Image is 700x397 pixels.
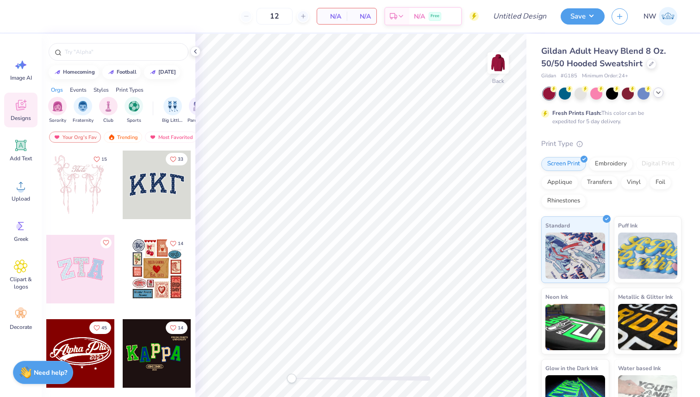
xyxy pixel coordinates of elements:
div: Print Type [541,139,681,149]
img: Parent's Weekend Image [193,101,204,112]
div: homecoming [63,69,95,75]
img: trend_line.gif [54,69,61,75]
span: Puff Ink [618,221,637,230]
button: Like [166,237,187,250]
a: NW [639,7,681,25]
input: Try "Alpha" [64,47,182,57]
button: Like [100,237,112,248]
span: 33 [178,157,183,162]
span: Decorate [10,323,32,331]
img: trend_line.gif [107,69,115,75]
img: trend_line.gif [149,69,156,75]
img: Back [489,54,507,72]
img: Sports Image [129,101,139,112]
img: Neon Ink [545,304,605,350]
span: Clipart & logos [6,276,36,290]
div: Events [70,86,87,94]
img: Fraternity Image [78,101,88,112]
button: homecoming [49,65,99,79]
span: 45 [101,326,107,330]
span: 15 [101,157,107,162]
img: Sorority Image [52,101,63,112]
span: 14 [178,241,183,246]
span: N/A [352,12,371,21]
div: Orgs [51,86,63,94]
img: Standard [545,233,605,279]
div: Accessibility label [287,374,296,383]
strong: Need help? [34,368,67,377]
button: Like [89,321,111,334]
span: Sports [127,117,141,124]
span: Fraternity [73,117,94,124]
div: Print Types [116,86,144,94]
button: filter button [187,97,209,124]
span: 14 [178,326,183,330]
div: Trending [104,132,142,143]
div: Rhinestones [541,194,586,208]
img: most_fav.gif [53,134,61,140]
input: – – [256,8,293,25]
strong: Fresh Prints Flash: [552,109,601,117]
button: filter button [73,97,94,124]
span: Designs [11,114,31,122]
div: Vinyl [621,176,647,189]
img: trending.gif [108,134,115,140]
div: filter for Big Little Reveal [162,97,183,124]
div: Transfers [581,176,618,189]
div: football [117,69,137,75]
img: most_fav.gif [149,134,156,140]
button: filter button [162,97,183,124]
span: Glow in the Dark Ink [545,363,598,373]
div: Most Favorited [145,132,197,143]
div: filter for Parent's Weekend [187,97,209,124]
span: Standard [545,221,570,230]
button: football [102,65,141,79]
div: Your Org's Fav [49,132,101,143]
div: filter for Club [99,97,118,124]
span: # G185 [561,72,577,80]
span: Metallic & Glitter Ink [618,292,673,302]
span: N/A [414,12,425,21]
button: filter button [125,97,143,124]
div: halloween [158,69,176,75]
span: NW [644,11,656,22]
span: Greek [14,235,28,243]
img: Big Little Reveal Image [168,101,178,112]
div: Embroidery [589,157,633,171]
div: Styles [94,86,109,94]
img: Metallic & Glitter Ink [618,304,678,350]
span: Big Little Reveal [162,117,183,124]
span: Parent's Weekend [187,117,209,124]
span: Gildan Adult Heavy Blend 8 Oz. 50/50 Hooded Sweatshirt [541,45,666,69]
div: Back [492,77,504,85]
button: [DATE] [144,65,180,79]
span: Neon Ink [545,292,568,302]
span: Minimum Order: 24 + [582,72,628,80]
span: Sorority [49,117,66,124]
div: Digital Print [636,157,681,171]
button: Like [89,153,111,165]
span: Add Text [10,155,32,162]
span: Free [431,13,439,19]
div: filter for Fraternity [73,97,94,124]
input: Untitled Design [486,7,554,25]
button: filter button [48,97,67,124]
img: Puff Ink [618,233,678,279]
div: filter for Sports [125,97,143,124]
button: filter button [99,97,118,124]
span: N/A [323,12,341,21]
div: Screen Print [541,157,586,171]
div: filter for Sorority [48,97,67,124]
img: Club Image [103,101,113,112]
img: Natalie Wang [659,7,677,25]
span: Water based Ink [618,363,661,373]
button: Like [166,153,187,165]
button: Like [166,321,187,334]
span: Upload [12,195,30,202]
span: Gildan [541,72,556,80]
div: Applique [541,176,578,189]
span: Image AI [10,74,32,82]
div: Foil [650,176,671,189]
div: This color can be expedited for 5 day delivery. [552,109,666,126]
button: Save [561,8,605,25]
